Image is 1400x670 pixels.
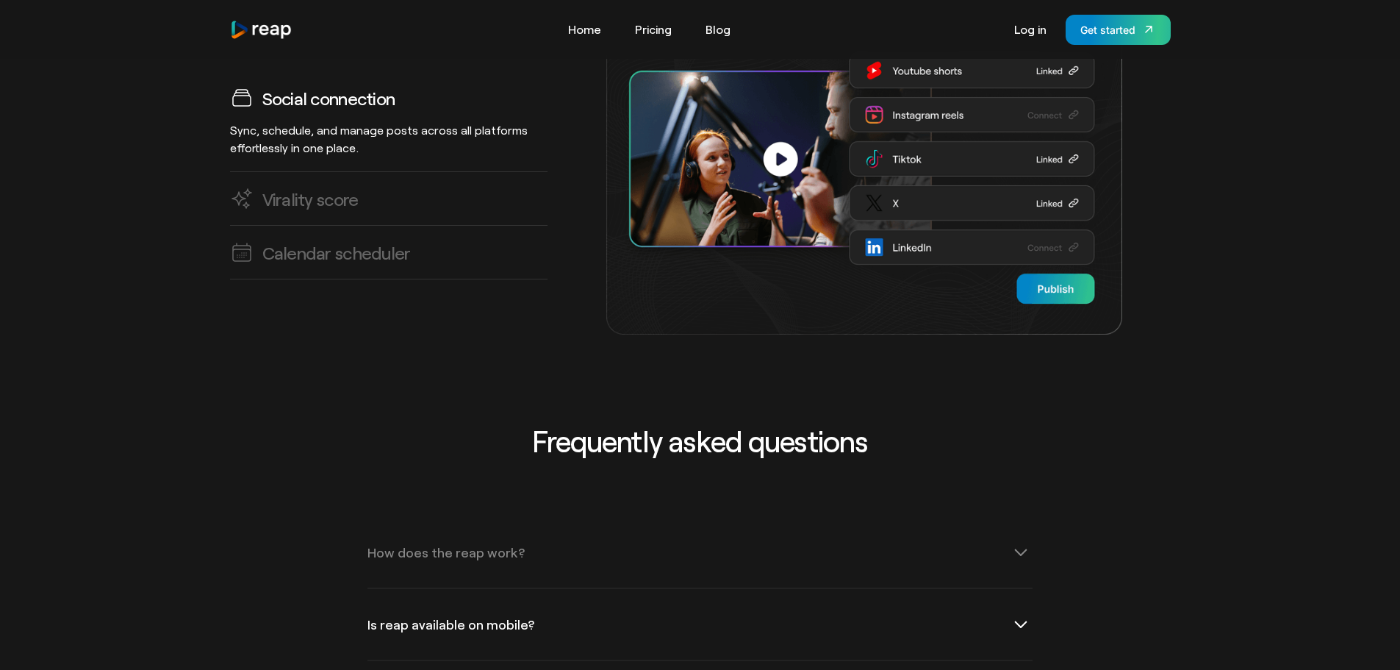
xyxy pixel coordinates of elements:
[367,618,534,631] div: Is reap available on mobile?
[230,20,293,40] img: reap logo
[1080,22,1135,38] div: Get started
[698,18,738,41] a: Blog
[367,546,525,559] div: How does the reap work?
[1007,18,1054,41] a: Log in
[561,18,609,41] a: Home
[628,18,679,41] a: Pricing
[262,241,411,264] h3: Calendar scheduler
[262,87,395,110] h3: Social connection
[262,188,359,210] h3: Virality score
[230,121,548,157] p: Sync, schedule, and manage posts across all platforms effortlessly in one place.
[1066,15,1171,45] a: Get started
[230,20,293,40] a: home
[395,423,1006,458] h2: Frequently asked questions
[606,17,1122,335] img: Social Connection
